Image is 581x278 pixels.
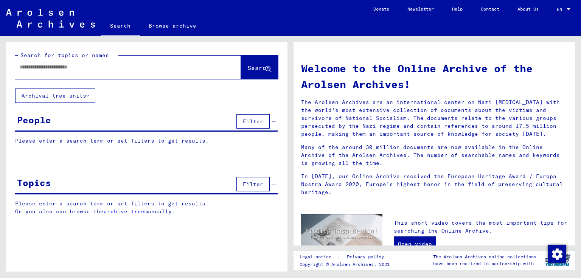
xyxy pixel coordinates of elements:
div: People [17,113,51,127]
p: In [DATE], our Online Archive received the European Heritage Award / Europa Nostra Award 2020, Eu... [301,172,568,196]
a: Browse archive [140,17,205,35]
p: Please enter a search term or set filters to get results. Or you also can browse the manually. [15,200,278,216]
img: Arolsen_neg.svg [6,9,95,28]
mat-select-trigger: EN [557,6,562,12]
a: archive tree [104,208,144,215]
span: Filter [243,181,263,188]
a: Search [101,17,140,36]
a: Open video [394,236,436,252]
button: Filter [236,177,270,191]
a: Privacy policy [341,253,393,261]
p: This short video covers the most important tips for searching the Online Archive. [394,219,568,235]
span: Filter [243,118,263,125]
span: Search [247,64,270,71]
h1: Welcome to the Online Archive of the Arolsen Archives! [301,61,568,92]
p: Copyright © Arolsen Archives, 2021 [300,261,393,268]
p: have been realized in partnership with [433,260,536,267]
a: Legal notice [300,253,337,261]
p: The Arolsen Archives online collections [433,253,536,260]
div: | [300,253,393,261]
img: Change consent [548,245,566,263]
button: Filter [236,114,270,129]
div: Change consent [548,245,566,263]
p: Many of the around 30 million documents are now available in the Online Archive of the Arolsen Ar... [301,143,568,167]
img: yv_logo.png [544,251,572,270]
p: The Arolsen Archives are an international center on Nazi [MEDICAL_DATA] with the world’s most ext... [301,98,568,138]
button: Search [241,56,278,79]
button: Archival tree units [15,89,95,103]
div: Topics [17,176,51,189]
img: video.jpg [301,214,382,258]
mat-label: Search for topics or names [20,52,109,59]
p: Please enter a search term or set filters to get results. [15,137,278,145]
